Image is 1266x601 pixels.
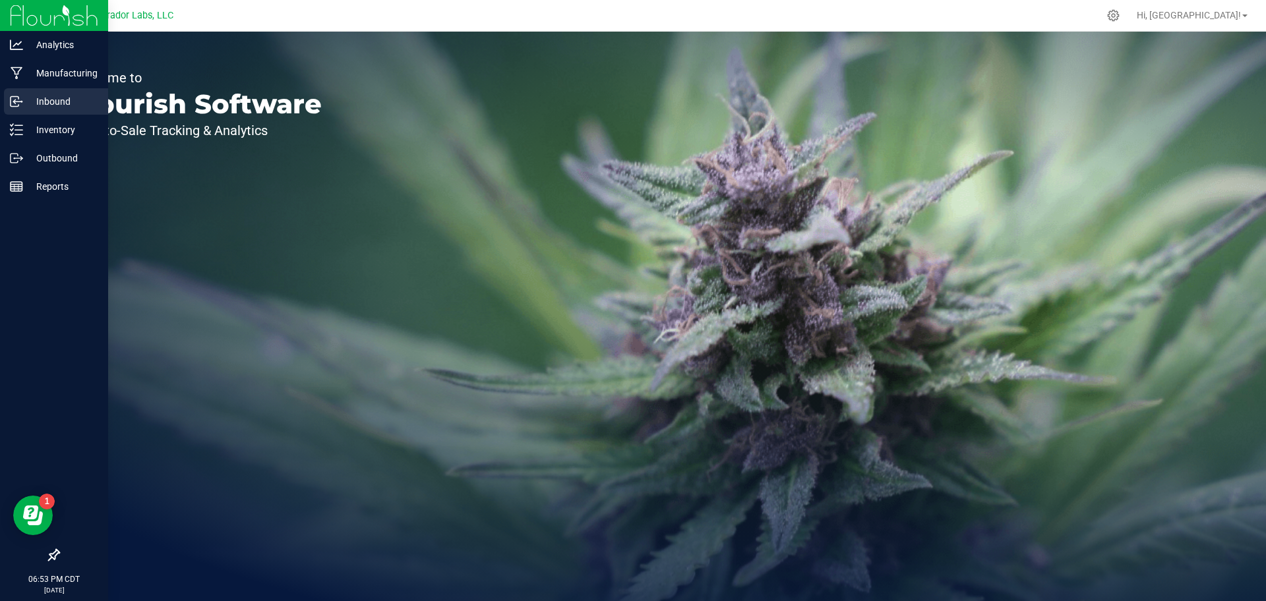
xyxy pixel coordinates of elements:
[23,150,102,166] p: Outbound
[23,65,102,81] p: Manufacturing
[1105,9,1122,22] div: Manage settings
[10,67,23,80] inline-svg: Manufacturing
[13,496,53,535] iframe: Resource center
[10,95,23,108] inline-svg: Inbound
[6,573,102,585] p: 06:53 PM CDT
[71,124,322,137] p: Seed-to-Sale Tracking & Analytics
[6,585,102,595] p: [DATE]
[23,94,102,109] p: Inbound
[10,180,23,193] inline-svg: Reports
[23,179,102,194] p: Reports
[23,122,102,138] p: Inventory
[71,91,322,117] p: Flourish Software
[10,123,23,136] inline-svg: Inventory
[39,494,55,509] iframe: Resource center unread badge
[10,38,23,51] inline-svg: Analytics
[1137,10,1241,20] span: Hi, [GEOGRAPHIC_DATA]!
[71,71,322,84] p: Welcome to
[96,10,173,21] span: Curador Labs, LLC
[10,152,23,165] inline-svg: Outbound
[23,37,102,53] p: Analytics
